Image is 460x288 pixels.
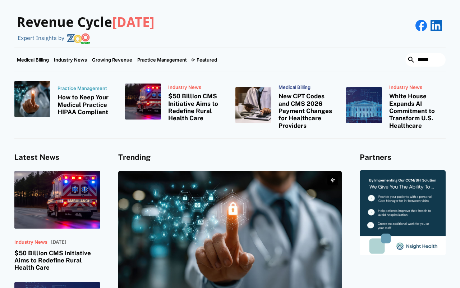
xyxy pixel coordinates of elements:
[125,81,225,122] a: Industry News$50 Billion CMS Initiative Aims to Redefine Rural Health Care
[135,48,189,72] a: Practice Management
[360,153,446,162] h4: Partners
[346,81,446,130] a: Industry NewsWhite House Expands AI Commitment to Transform U.S. Healthcare
[389,85,446,90] p: Industry News
[14,171,100,271] a: Industry News[DATE]$50 Billion CMS Initiative Aims to Redefine Rural Health Care
[14,7,155,44] a: Revenue Cycle[DATE]Expert Insights by
[118,153,342,162] h4: Trending
[279,85,335,90] p: Medical Billing
[168,93,225,122] h3: $50 Billion CMS Initiative Aims to Redefine Rural Health Care
[89,48,135,72] a: Growing Revenue
[14,249,100,271] h3: $50 Billion CMS Initiative Aims to Redefine Rural Health Care
[51,239,66,245] p: [DATE]
[51,48,89,72] a: Industry News
[235,81,335,130] a: Medical BillingNew CPT Codes and CMS 2026 Payment Changes for Healthcare Providers
[14,48,51,72] a: Medical Billing
[14,153,100,162] h4: Latest News
[17,14,155,31] h3: Revenue Cycle
[279,93,335,129] h3: New CPT Codes and CMS 2026 Payment Changes for Healthcare Providers
[112,14,155,30] span: [DATE]
[57,86,114,91] p: Practice Management
[168,85,225,90] p: Industry News
[57,94,114,116] h3: How to Keep Your Medical Practice HIPAA Compliant
[389,93,446,129] h3: White House Expands AI Commitment to Transform U.S. Healthcare
[14,81,114,117] a: Practice ManagementHow to Keep Your Medical Practice HIPAA Compliant
[14,239,47,245] p: Industry News
[18,35,64,41] div: Expert Insights by
[197,57,217,63] div: Featured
